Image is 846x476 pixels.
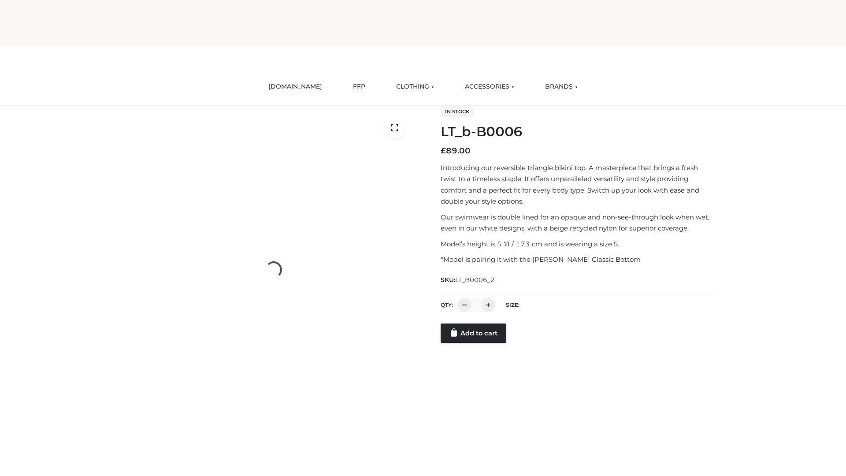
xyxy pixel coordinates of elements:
label: Size: [506,301,519,308]
a: FFP [346,77,372,97]
label: QTY: [441,301,453,308]
a: ACCESSORIES [458,77,521,97]
h1: LT_b-B0006 [441,124,715,140]
span: In stock [441,106,474,117]
span: SKU: [441,275,496,285]
a: CLOTHING [390,77,441,97]
a: BRANDS [538,77,584,97]
p: Introducing our reversible triangle bikini top. A masterpiece that brings a fresh twist to a time... [441,162,715,207]
span: £ [441,146,446,156]
p: Model’s height is 5 ‘8 / 173 cm and is wearing a size S. [441,238,715,250]
bdi: 89.00 [441,146,471,156]
p: Our swimwear is double lined for an opaque and non-see-through look when wet, even in our white d... [441,212,715,234]
span: LT_B0006_2 [455,276,495,284]
a: Add to cart [441,324,506,343]
a: [DOMAIN_NAME] [262,77,329,97]
p: *Model is pairing it with the [PERSON_NAME] Classic Bottom [441,254,715,265]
